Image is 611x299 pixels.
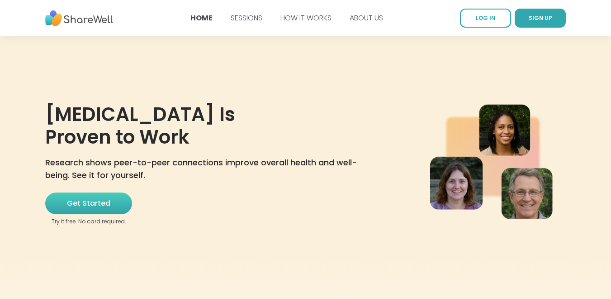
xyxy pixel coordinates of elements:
a: ABOUT US [350,13,383,23]
h1: [MEDICAL_DATA] Is Proven to Work [45,103,379,149]
img: homepage hero [430,104,566,221]
a: SESSIONS [231,13,262,23]
button: SIGN UP [515,9,566,28]
span: Get Started [67,198,110,209]
h3: Research shows peer-to-peer connections improve overall health and well-being. See it for yourself. [45,156,379,182]
button: Get Started [45,193,132,214]
a: LOG IN [460,9,511,28]
span: Try it free. No card required. [52,218,126,225]
img: ShareWell Nav Logo [45,6,113,31]
a: HOME [190,13,213,23]
span: SIGN UP [529,14,552,22]
a: HOW IT WORKS [280,13,332,23]
span: LOG IN [476,14,495,22]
